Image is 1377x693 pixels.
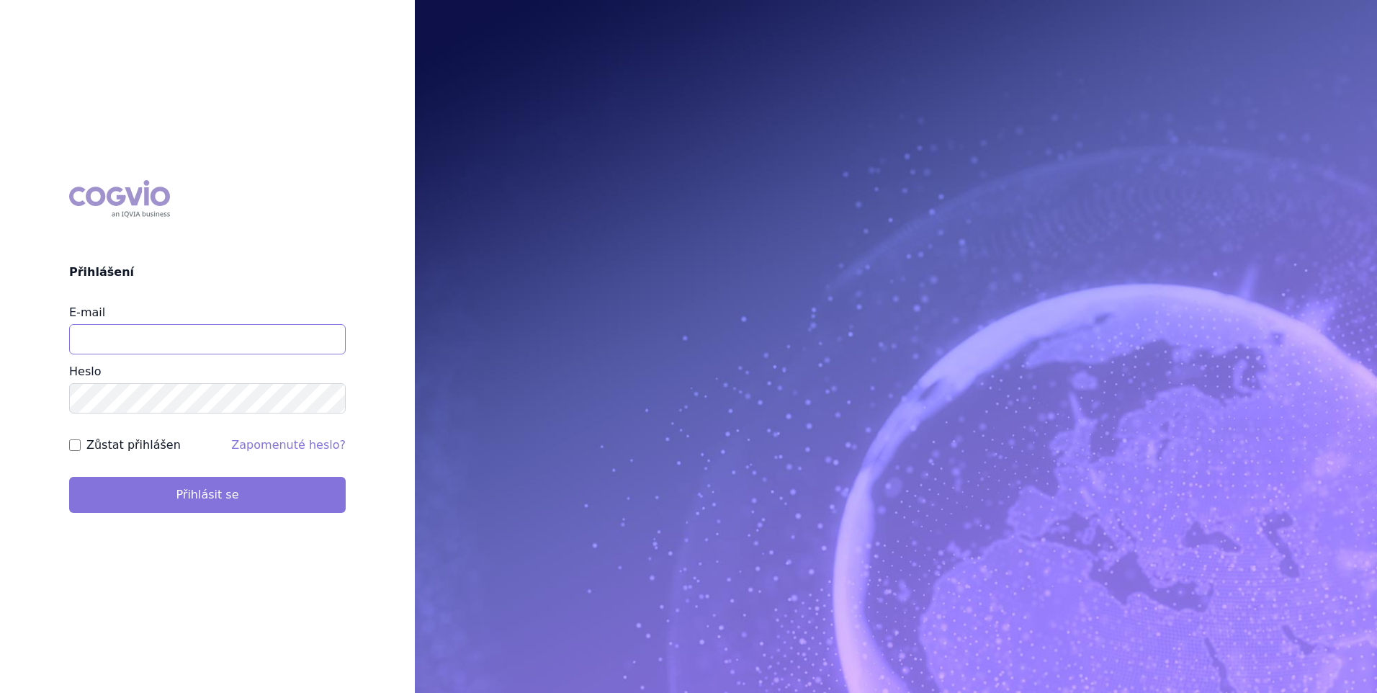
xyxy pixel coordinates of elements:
[69,477,346,513] button: Přihlásit se
[69,305,105,319] label: E-mail
[86,437,181,454] label: Zůstat přihlášen
[69,180,170,218] div: COGVIO
[69,365,101,378] label: Heslo
[69,264,346,281] h2: Přihlášení
[231,438,346,452] a: Zapomenuté heslo?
